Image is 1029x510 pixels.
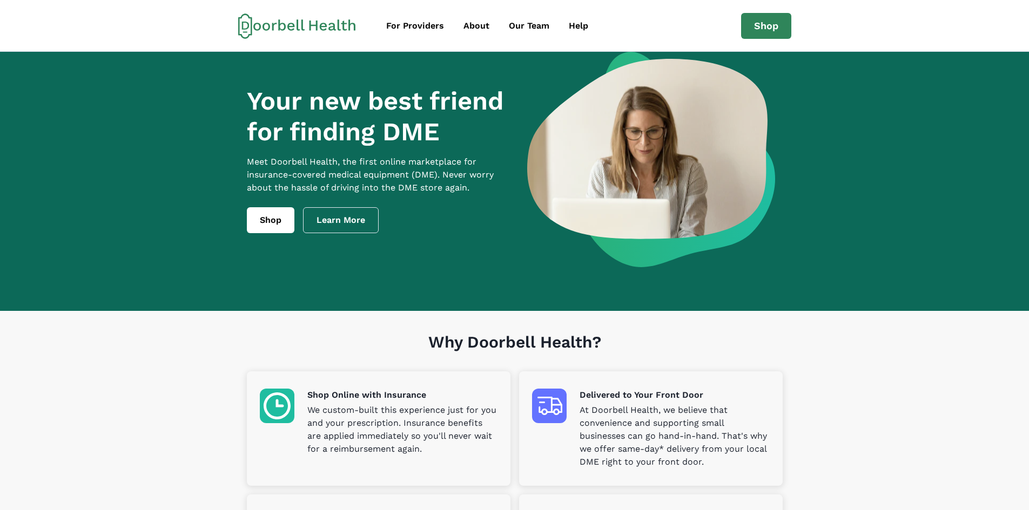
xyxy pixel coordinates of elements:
a: About [455,15,498,37]
h1: Your new best friend for finding DME [247,86,509,147]
p: We custom-built this experience just for you and your prescription. Insurance benefits are applie... [307,404,497,455]
h1: Why Doorbell Health? [247,332,783,371]
img: Delivered to Your Front Door icon [532,389,567,423]
p: At Doorbell Health, we believe that convenience and supporting small businesses can go hand-in-ha... [580,404,770,468]
a: For Providers [378,15,453,37]
p: Shop Online with Insurance [307,389,497,402]
a: Learn More [303,207,379,233]
div: For Providers [386,19,444,32]
div: About [463,19,489,32]
p: Meet Doorbell Health, the first online marketplace for insurance-covered medical equipment (DME).... [247,155,509,194]
p: Delivered to Your Front Door [580,389,770,402]
a: Our Team [500,15,558,37]
a: Shop [741,13,791,39]
a: Help [560,15,597,37]
div: Our Team [509,19,549,32]
img: Shop Online with Insurance icon [260,389,294,423]
a: Shop [247,207,294,233]
div: Help [569,19,588,32]
img: a woman looking at a computer [527,52,775,267]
